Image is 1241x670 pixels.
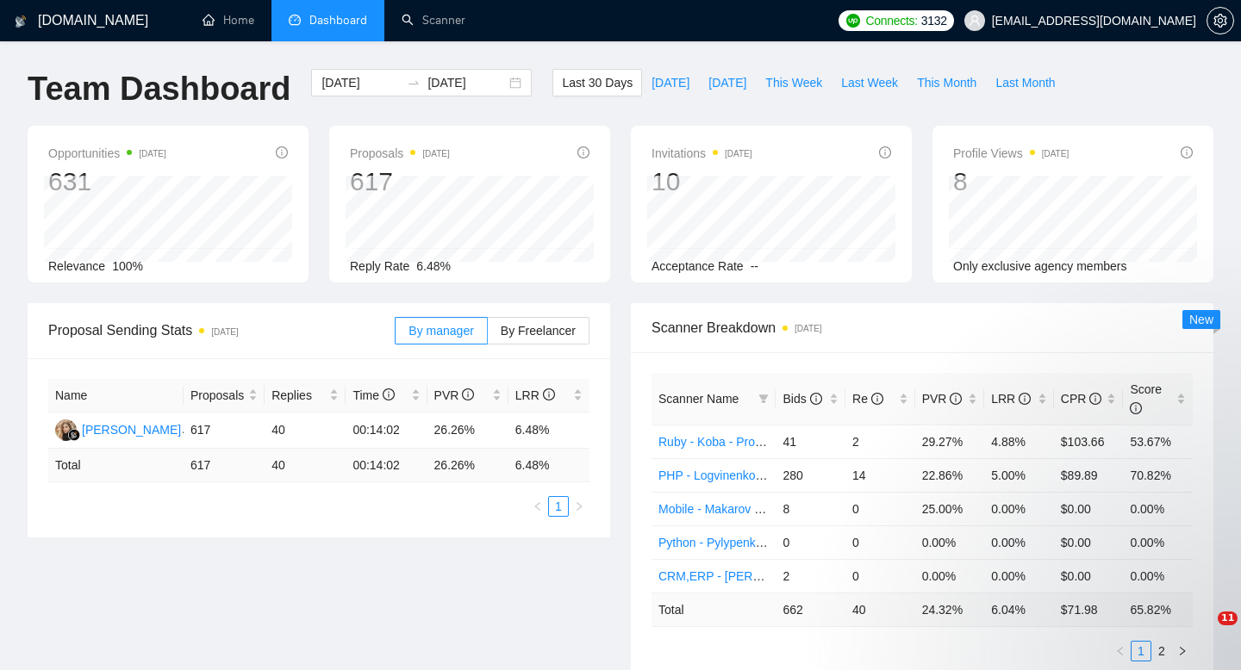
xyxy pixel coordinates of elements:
[112,259,143,273] span: 100%
[1042,149,1069,158] time: [DATE]
[1061,392,1101,406] span: CPR
[533,501,543,512] span: left
[953,143,1069,164] span: Profile Views
[845,492,915,525] td: 0
[776,559,845,592] td: 2
[984,492,1054,525] td: 0.00%
[527,496,548,517] li: Previous Page
[915,425,985,458] td: 29.27%
[841,73,898,92] span: Last Week
[422,149,449,158] time: [DATE]
[1218,611,1238,625] span: 11
[416,259,451,273] span: 6.48%
[383,388,395,400] span: info-circle
[501,324,576,338] span: By Freelancer
[953,259,1127,273] span: Only exclusive agency members
[832,69,907,96] button: Last Week
[852,392,883,406] span: Re
[350,259,409,273] span: Reply Rate
[211,327,238,337] time: [DATE]
[276,146,288,158] span: info-circle
[68,429,80,441] img: gigradar-bm.png
[699,69,756,96] button: [DATE]
[309,13,367,28] span: Dashboard
[658,435,774,449] a: Ruby - Koba - Project
[776,425,845,458] td: 41
[48,165,166,198] div: 631
[1123,458,1193,492] td: 70.82%
[552,69,642,96] button: Last 30 Days
[184,379,265,413] th: Proposals
[55,422,181,436] a: KY[PERSON_NAME]
[1172,641,1193,661] li: Next Page
[48,379,184,413] th: Name
[346,413,427,449] td: 00:14:02
[515,388,555,402] span: LRR
[1115,646,1126,656] span: left
[658,569,872,583] a: CRM,ERP - [PERSON_NAME] - Project
[427,413,508,449] td: 26.26%
[1054,425,1124,458] td: $103.66
[265,413,346,449] td: 40
[427,73,506,92] input: End date
[265,449,346,482] td: 40
[652,143,752,164] span: Invitations
[1177,646,1188,656] span: right
[995,73,1055,92] span: Last Month
[871,393,883,405] span: info-circle
[652,165,752,198] div: 10
[569,496,589,517] li: Next Page
[907,69,986,96] button: This Month
[950,393,962,405] span: info-circle
[1152,642,1171,661] a: 2
[543,388,555,400] span: info-circle
[758,394,769,404] span: filter
[569,496,589,517] button: right
[845,525,915,559] td: 0
[879,146,891,158] span: info-circle
[984,458,1054,492] td: 5.00%
[1207,14,1234,28] a: setting
[810,393,822,405] span: info-circle
[407,76,421,90] span: swap-right
[527,496,548,517] button: left
[289,14,301,26] span: dashboard
[549,497,568,516] a: 1
[48,449,184,482] td: Total
[48,143,166,164] span: Opportunities
[1182,611,1224,653] iframe: Intercom live chat
[658,502,799,516] a: Mobile - Makarov - Project
[652,592,776,626] td: Total
[765,73,822,92] span: This Week
[1054,492,1124,525] td: $0.00
[986,69,1064,96] button: Last Month
[574,501,584,512] span: right
[652,317,1193,338] span: Scanner Breakdown
[1207,14,1233,28] span: setting
[776,458,845,492] td: 280
[845,559,915,592] td: 0
[28,69,290,109] h1: Team Dashboard
[652,259,744,273] span: Acceptance Rate
[845,458,915,492] td: 14
[921,11,947,30] span: 3132
[708,73,746,92] span: [DATE]
[548,496,569,517] li: 1
[350,165,450,198] div: 617
[725,149,751,158] time: [DATE]
[1123,425,1193,458] td: 53.67%
[915,458,985,492] td: 22.86%
[1089,393,1101,405] span: info-circle
[462,388,474,400] span: info-circle
[508,449,589,482] td: 6.48 %
[139,149,165,158] time: [DATE]
[658,468,804,482] a: PHP - Logvinenko - Project
[407,76,421,90] span: to
[271,386,326,405] span: Replies
[776,592,845,626] td: 662
[190,386,245,405] span: Proposals
[577,146,589,158] span: info-circle
[434,388,475,402] span: PVR
[783,392,821,406] span: Bids
[1054,458,1124,492] td: $89.89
